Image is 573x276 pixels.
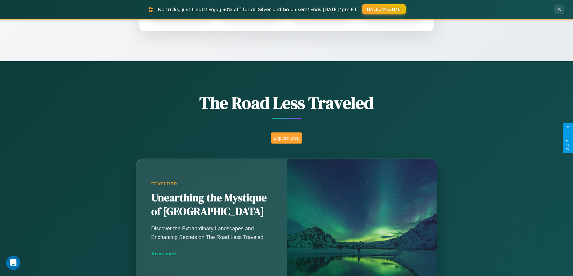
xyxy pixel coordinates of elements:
span: No tricks, just treats! Enjoy 30% off for all Silver and Gold users! Ends [DATE] 1pm PT. [158,6,358,12]
h2: Unearthing the Mystique of [GEOGRAPHIC_DATA] [151,191,272,219]
p: Discover the Extraordinary Landscapes and Enchanting Secrets on The Road Less Traveled. [151,224,272,241]
iframe: Intercom live chat [6,256,20,270]
button: HALLOWEEN30 [362,4,406,14]
div: Give Feedback [566,126,570,150]
h1: The Road Less Traveled [106,91,467,114]
div: Featured [151,181,272,187]
div: Read more → [151,250,272,257]
button: Explore Blog [271,132,302,144]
